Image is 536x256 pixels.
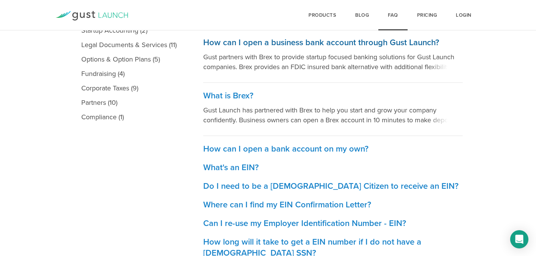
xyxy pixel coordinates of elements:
[74,52,184,66] a: Options & Option Plans (5)
[74,95,184,110] a: Partners (10)
[203,83,463,136] a: What is Brex? Gust Launch has partnered with Brex to help you start and grow your company confide...
[74,23,184,38] a: Startup Accounting (2)
[203,181,463,192] h3: Do I need to be a [DEMOGRAPHIC_DATA] Citizen to receive an EIN?
[203,173,463,192] a: Do I need to be a [DEMOGRAPHIC_DATA] Citizen to receive an EIN?
[203,155,463,173] a: What's an EIN?
[203,162,463,173] h3: What's an EIN?
[203,105,463,125] p: Gust Launch has partnered with Brex to help you start and grow your company confidently. Business...
[74,110,184,124] a: Compliance (1)
[203,144,463,155] h3: How can I open a bank account on my own?
[203,37,463,48] h3: How can I open a business bank account through Gust Launch?
[74,81,184,95] a: Corporate Taxes (9)
[203,30,463,83] a: How can I open a business bank account through Gust Launch? Gust partners with Brex to provide st...
[203,90,463,101] h3: What is Brex?
[406,174,536,256] iframe: Chat Widget
[203,52,463,72] p: Gust partners with Brex to provide startup focused banking solutions for Gust Launch companies. B...
[203,210,463,229] a: Can I re-use my Employer Identification Number - EIN?
[203,136,463,155] a: How can I open a bank account on my own?
[203,192,463,210] a: Where can I find my EIN Confirmation Letter?
[74,66,184,81] a: Fundraising (4)
[203,199,463,210] h3: Where can I find my EIN Confirmation Letter?
[74,38,184,52] a: Legal Documents & Services (11)
[203,218,463,229] h3: Can I re-use my Employer Identification Number - EIN?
